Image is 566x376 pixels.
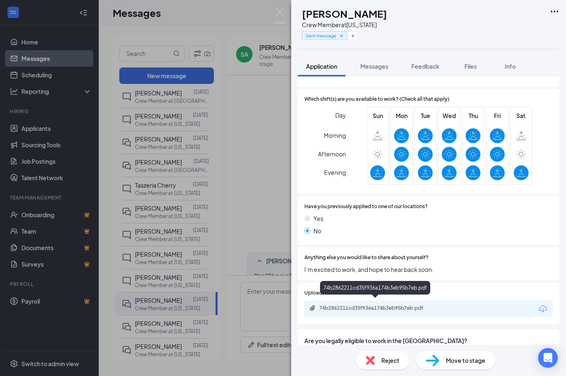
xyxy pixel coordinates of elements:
span: Morning [324,128,346,143]
span: Info [505,63,516,70]
div: Open Intercom Messenger [538,348,558,368]
span: Fri [490,111,505,120]
span: Anything else you would like to share about yourself? [304,254,429,262]
span: I’m excited to work, and hope to hear back soon. [304,265,553,274]
svg: Paperclip [309,305,316,311]
svg: Cross [339,33,344,39]
span: Move to stage [446,356,485,365]
span: Upload Resume [304,289,342,297]
div: Crew Member at [US_STATE] [302,21,387,29]
svg: Plus [350,33,355,38]
span: Sat [514,111,529,120]
span: Have you previously applied to one of our locations? [304,203,428,211]
button: Plus [348,31,357,40]
span: Wed [442,111,457,120]
span: Afternoon [318,146,346,161]
span: Which shift(s) are you available to work? (Check all that apply) [304,95,449,103]
span: Are you legally eligible to work in the [GEOGRAPHIC_DATA]? [304,336,553,345]
h1: [PERSON_NAME] [302,7,387,21]
span: Mon [394,111,409,120]
span: Thu [466,111,480,120]
span: Yes [313,214,323,223]
span: Application [306,63,337,70]
span: Day [335,111,346,120]
span: No [313,226,321,235]
div: 74b2862211cd35f936a174b3eb95b7eb.pdf [320,281,430,295]
span: Sun [370,111,385,120]
svg: Download [538,304,548,314]
span: Files [464,63,477,70]
svg: Ellipses [550,7,559,16]
span: Sent message [306,32,336,39]
span: Tue [418,111,433,120]
span: Feedback [411,63,439,70]
a: Paperclip74b2862211cd35f936a174b3eb95b7eb.pdf [309,305,443,313]
span: Reject [381,356,399,365]
div: 74b2862211cd35f936a174b3eb95b7eb.pdf [319,305,434,311]
span: Evening [324,165,346,180]
span: Messages [360,63,388,70]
